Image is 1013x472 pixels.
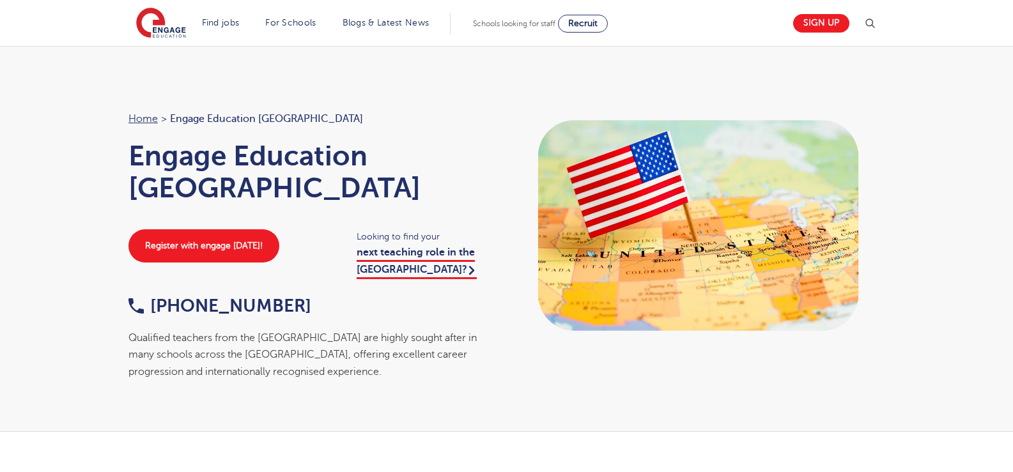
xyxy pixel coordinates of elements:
[128,140,494,204] h1: Engage Education [GEOGRAPHIC_DATA]
[128,296,311,316] a: [PHONE_NUMBER]
[473,19,555,28] span: Schools looking for staff
[558,15,608,33] a: Recruit
[343,18,429,27] a: Blogs & Latest News
[128,113,158,125] a: Home
[357,247,477,278] a: next teaching role in the [GEOGRAPHIC_DATA]?
[793,14,849,33] a: Sign up
[128,229,279,263] a: Register with engage [DATE]!
[202,18,240,27] a: Find jobs
[128,110,494,127] nav: breadcrumb
[161,113,167,125] span: >
[265,18,316,27] a: For Schools
[568,19,598,28] span: Recruit
[357,229,494,244] span: Looking to find your
[136,8,186,40] img: Engage Education
[128,330,494,380] div: Qualified teachers from the [GEOGRAPHIC_DATA] are highly sought after in many schools across the ...
[170,110,363,127] span: Engage Education [GEOGRAPHIC_DATA]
